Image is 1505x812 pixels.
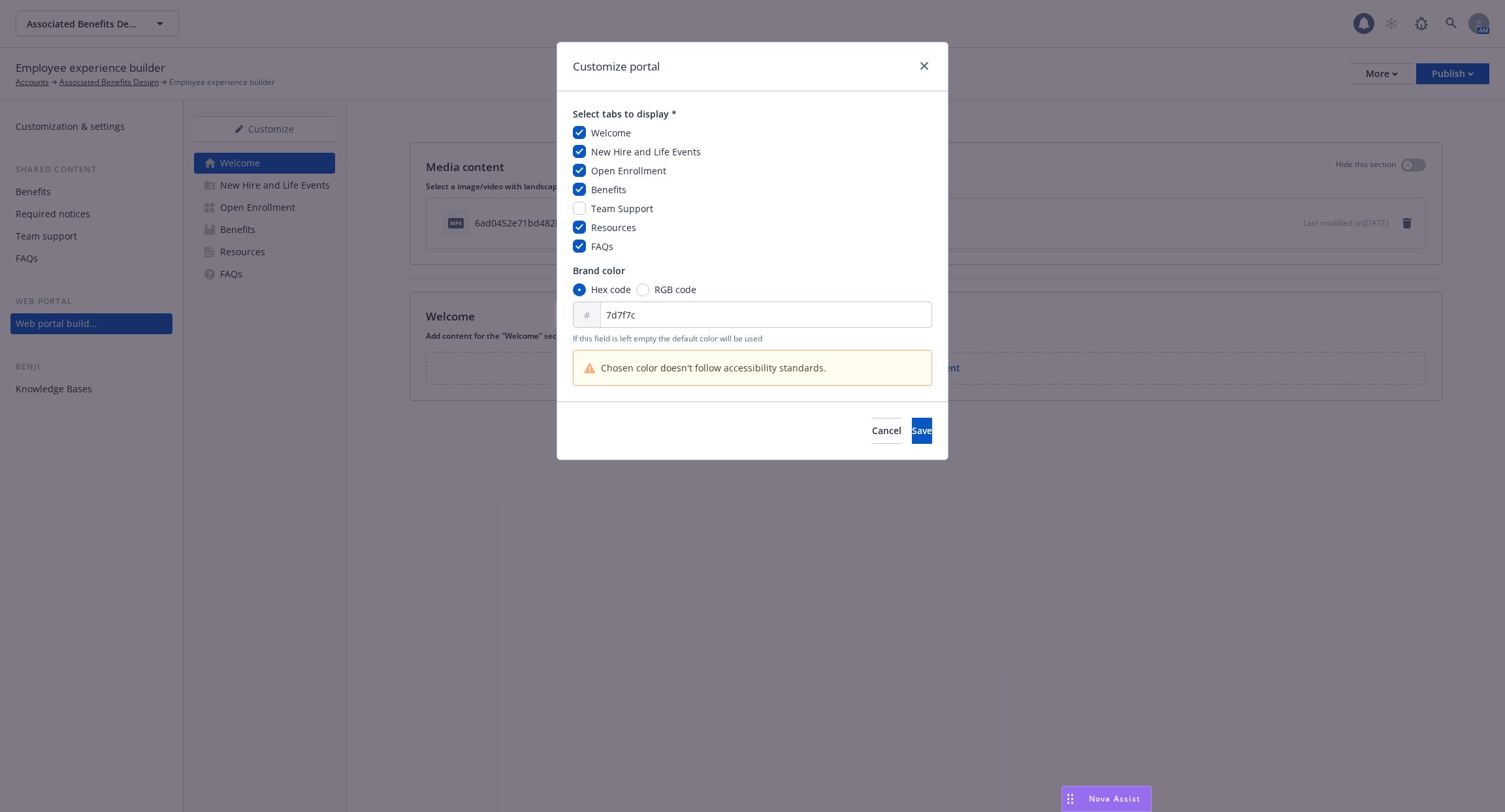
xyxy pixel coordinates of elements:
[591,202,653,215] span: Team Support
[1089,793,1141,804] span: Nova Assist
[601,361,826,375] span: Chosen color doesn't follow accessibility standards.
[1061,786,1152,812] button: Nova Assist
[916,58,932,74] a: close
[591,283,631,296] span: Hex code
[655,283,696,296] span: RGB code
[912,418,932,444] button: Save
[591,164,666,177] span: Open Enrollment
[872,424,901,437] span: Cancel
[573,333,932,345] span: If this field is left empty the default color will be used
[591,127,631,139] span: Welcome
[573,302,932,328] input: FFFFFF
[1062,787,1078,811] div: Drag to move
[573,58,660,75] h1: Customize portal
[573,264,932,277] span: Brand color
[591,183,626,196] span: Benefits
[912,424,932,437] span: Save
[584,308,590,322] span: #
[573,107,932,121] span: Select tabs to display *
[872,418,901,444] button: Cancel
[591,221,636,234] span: Resources
[591,146,701,158] span: New Hire and Life Events
[636,283,649,296] input: RGB code
[573,283,586,296] input: Hex code
[591,240,613,253] span: FAQs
